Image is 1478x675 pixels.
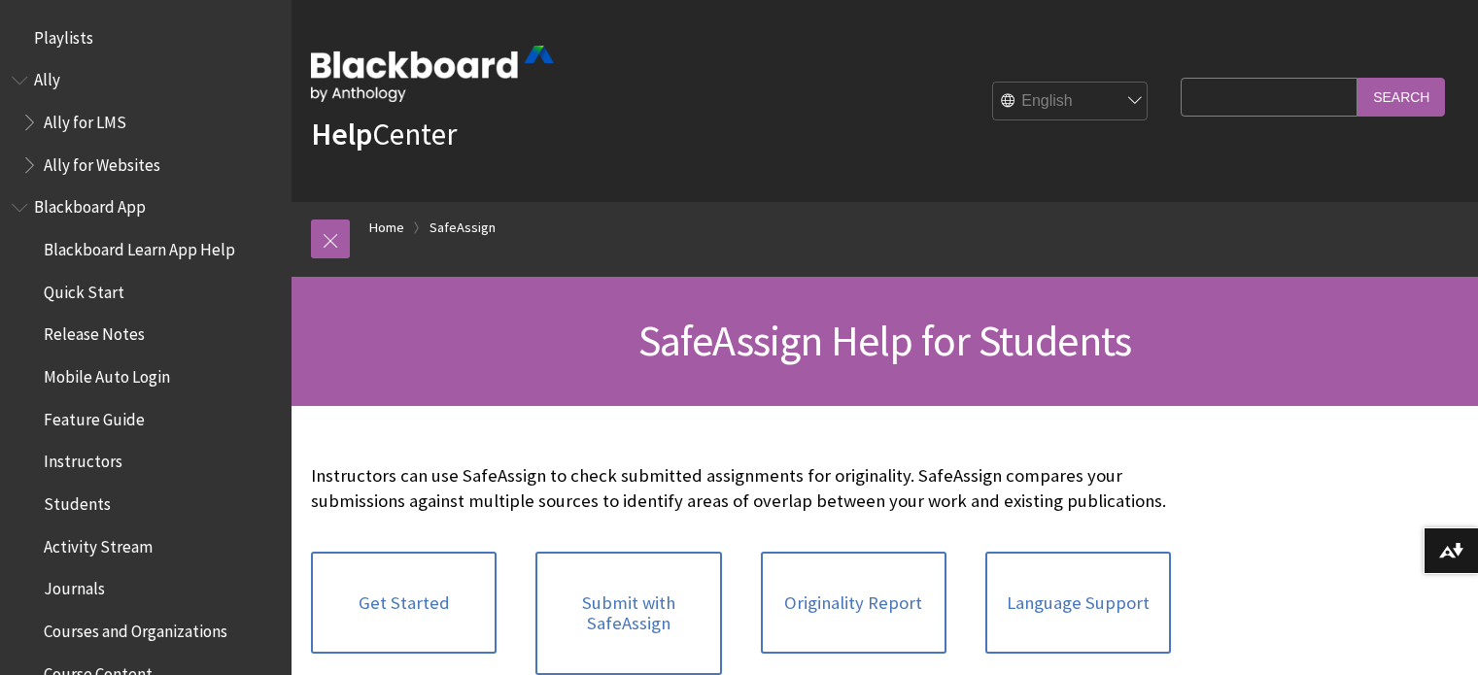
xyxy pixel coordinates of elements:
a: Get Started [311,552,497,655]
span: Students [44,488,111,514]
p: Instructors can use SafeAssign to check submitted assignments for originality. SafeAssign compare... [311,463,1171,514]
input: Search [1358,78,1445,116]
a: Language Support [985,552,1171,655]
nav: Book outline for Anthology Ally Help [12,64,280,182]
span: Blackboard Learn App Help [44,233,235,259]
a: Originality Report [761,552,946,655]
span: Mobile Auto Login [44,360,170,387]
span: Feature Guide [44,403,145,429]
span: Instructors [44,446,122,472]
a: SafeAssign [430,216,496,240]
span: Quick Start [44,276,124,302]
span: Courses and Organizations [44,615,227,641]
img: Blackboard by Anthology [311,46,554,102]
span: Ally for LMS [44,106,126,132]
a: Home [369,216,404,240]
span: Playlists [34,21,93,48]
a: HelpCenter [311,115,457,153]
strong: Help [311,115,372,153]
span: Ally for Websites [44,149,160,175]
span: Activity Stream [44,530,153,557]
select: Site Language Selector [993,83,1149,121]
span: Release Notes [44,319,145,345]
span: SafeAssign Help for Students [638,314,1132,367]
span: Journals [44,573,105,599]
span: Ally [34,64,60,90]
span: Blackboard App [34,191,146,218]
nav: Book outline for Playlists [12,21,280,54]
a: Submit with SafeAssign [535,552,721,675]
